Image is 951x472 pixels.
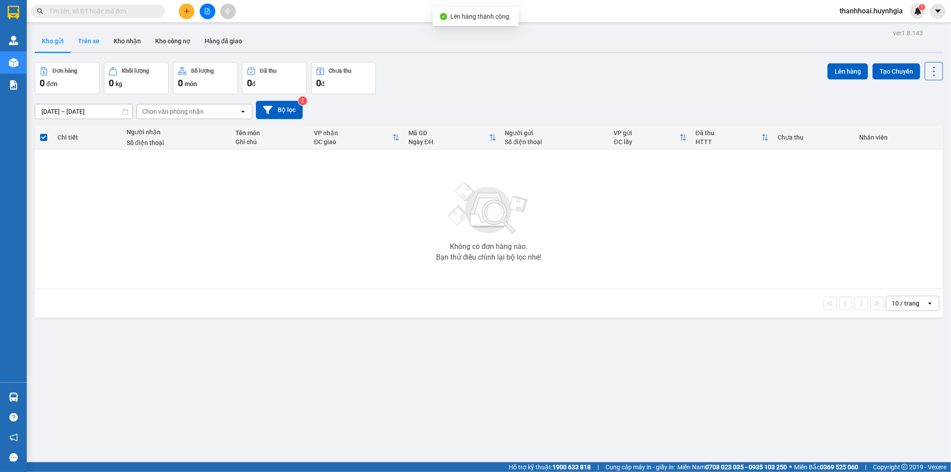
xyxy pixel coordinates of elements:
span: 0 [178,78,183,88]
div: Tên món [235,129,305,137]
input: Tìm tên, số ĐT hoặc mã đơn [49,6,154,16]
div: Không có đơn hàng nào. [450,243,527,250]
div: Chưa thu [778,134,850,141]
span: question-circle [9,413,18,422]
span: aim [225,8,231,14]
div: Đơn hàng [53,68,77,74]
span: 0 [109,78,114,88]
div: Người nhận [127,128,226,136]
div: Đã thu [260,68,276,74]
div: Đã thu [696,129,762,137]
button: plus [179,4,194,19]
button: Khối lượng0kg [104,62,169,94]
th: Toggle SortBy [691,126,773,149]
div: Ghi chú [235,138,305,145]
span: ⚪️ [789,465,792,469]
div: Chi tiết [58,134,118,141]
span: 0 [247,78,252,88]
span: đ [252,80,255,87]
img: warehouse-icon [9,36,18,45]
span: 0 [40,78,45,88]
sup: 1 [919,4,925,10]
span: message [9,453,18,462]
div: Khối lượng [122,68,149,74]
span: món [185,80,197,87]
span: Miền Nam [677,462,787,472]
button: Kho gửi [35,30,71,52]
span: đ [321,80,325,87]
button: Hàng đã giao [198,30,249,52]
span: Hỗ trợ kỹ thuật: [509,462,591,472]
div: ĐC lấy [614,138,679,145]
img: warehouse-icon [9,393,18,402]
div: Nhân viên [859,134,939,141]
div: Chọn văn phòng nhận [142,107,204,116]
button: file-add [200,4,215,19]
svg: open [239,108,247,115]
div: 10 / trang [892,299,919,308]
strong: 0369 525 060 [820,464,858,471]
div: Người gửi [505,129,605,137]
div: Số điện thoại [505,138,605,145]
th: Toggle SortBy [609,126,691,149]
button: Trên xe [71,30,107,52]
button: Tạo Chuyến [873,63,920,79]
button: Số lượng0món [173,62,238,94]
div: Mã GD [408,129,489,137]
img: svg+xml;base64,PHN2ZyBjbGFzcz0ibGlzdC1wbHVnX19zdmciIHhtbG5zPSJodHRwOi8vd3d3LnczLm9yZy8yMDAwL3N2Zy... [444,177,533,240]
img: icon-new-feature [914,7,922,15]
button: aim [220,4,236,19]
span: đơn [46,80,58,87]
span: Miền Bắc [794,462,858,472]
div: VP nhận [314,129,392,137]
div: Bạn thử điều chỉnh lại bộ lọc nhé! [436,254,541,261]
span: 0 [316,78,321,88]
div: Số điện thoại [127,139,226,146]
span: Cung cấp máy in - giấy in: [605,462,675,472]
div: ĐC giao [314,138,392,145]
svg: open [926,300,934,307]
span: search [37,8,43,14]
div: ver 1.8.143 [893,28,923,38]
button: Chưa thu0đ [311,62,376,94]
span: kg [115,80,122,87]
span: copyright [902,464,908,470]
button: Đơn hàng0đơn [35,62,99,94]
button: Đã thu0đ [242,62,307,94]
span: caret-down [934,7,942,15]
th: Toggle SortBy [404,126,501,149]
button: Lên hàng [827,63,868,79]
button: Bộ lọc [256,101,303,119]
span: | [865,462,866,472]
img: solution-icon [9,80,18,90]
img: logo-vxr [8,6,19,19]
div: HTTT [696,138,762,145]
img: warehouse-icon [9,58,18,67]
span: check-circle [440,13,447,20]
button: Kho công nợ [148,30,198,52]
span: thanhhoai.huynhgia [832,5,910,17]
div: VP gửi [614,129,679,137]
sup: 2 [298,96,307,105]
strong: 1900 633 818 [552,464,591,471]
div: Ngày ĐH [408,138,489,145]
span: Lên hàng thành công. [451,13,511,20]
strong: 0708 023 035 - 0935 103 250 [705,464,787,471]
div: Chưa thu [329,68,352,74]
span: file-add [204,8,210,14]
span: notification [9,433,18,442]
button: caret-down [930,4,946,19]
span: plus [184,8,190,14]
div: Số lượng [191,68,214,74]
span: | [597,462,599,472]
span: 1 [920,4,923,10]
button: Kho nhận [107,30,148,52]
th: Toggle SortBy [309,126,404,149]
input: Select a date range. [35,104,132,119]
